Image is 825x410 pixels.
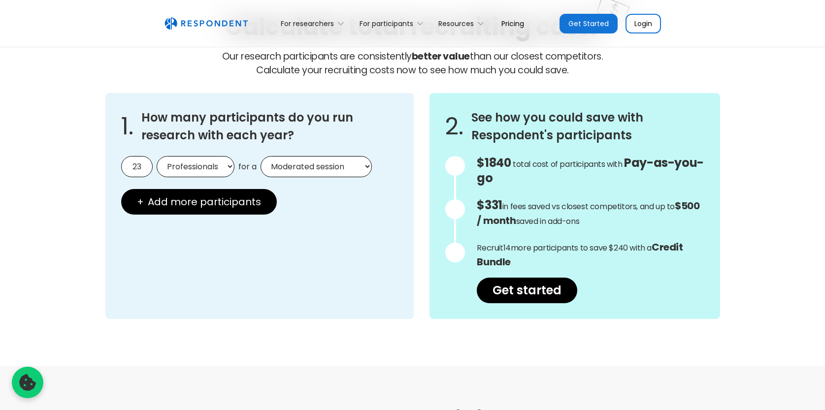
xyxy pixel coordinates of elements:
[503,242,511,253] span: 14
[445,122,463,131] span: 2.
[560,14,618,33] a: Get Started
[360,19,413,29] div: For participants
[137,197,144,207] span: +
[513,158,623,170] span: total cost of participants with
[165,17,248,30] a: home
[256,63,569,77] span: Calculate your recruiting costs now to see how much you could save.
[281,19,334,29] div: For researchers
[121,189,277,215] button: + Add more participants
[148,197,261,207] span: Add more participants
[354,12,432,35] div: For participants
[494,12,532,35] a: Pricing
[477,278,577,303] a: Get started
[412,50,470,63] strong: better value
[238,162,257,172] span: for a
[438,19,474,29] div: Resources
[121,122,133,131] span: 1.
[433,12,494,35] div: Resources
[165,17,248,30] img: Untitled UI logotext
[275,12,354,35] div: For researchers
[477,197,502,213] span: $331
[477,155,511,171] span: $1840
[477,198,704,228] p: in fees saved vs closest competitors, and up to saved in add-ons
[477,240,704,270] p: Recruit more participants to save $240 with a
[105,50,720,77] p: Our research participants are consistently than our closest competitors.
[141,109,398,144] h3: How many participants do you run research with each year?
[477,155,703,186] span: Pay-as-you-go
[626,14,661,33] a: Login
[471,109,704,144] h3: See how you could save with Respondent's participants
